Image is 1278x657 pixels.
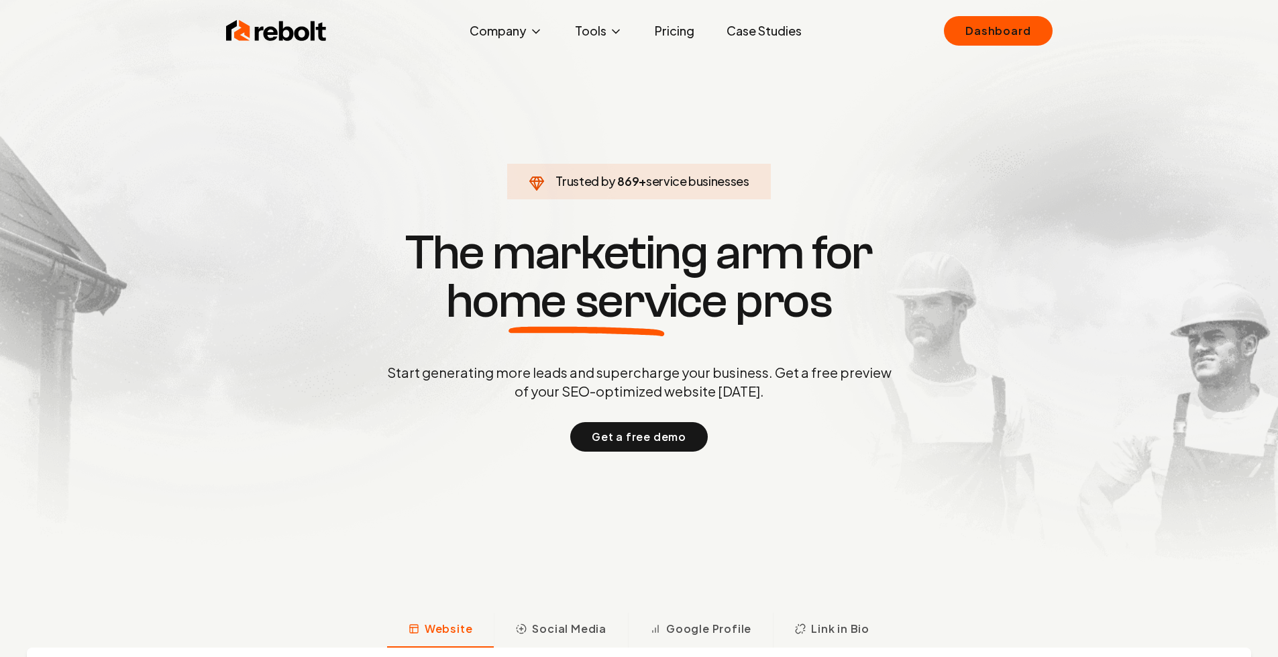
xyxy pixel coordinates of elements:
[570,422,708,452] button: Get a free demo
[532,621,606,637] span: Social Media
[425,621,473,637] span: Website
[555,173,615,189] span: Trusted by
[716,17,812,44] a: Case Studies
[628,613,773,648] button: Google Profile
[384,363,894,401] p: Start generating more leads and supercharge your business. Get a free preview of your SEO-optimiz...
[639,173,646,189] span: +
[564,17,633,44] button: Tools
[494,613,628,648] button: Social Media
[646,173,749,189] span: service businesses
[644,17,705,44] a: Pricing
[387,613,494,648] button: Website
[459,17,553,44] button: Company
[617,172,639,191] span: 869
[666,621,751,637] span: Google Profile
[317,229,961,325] h1: The marketing arm for pros
[811,621,869,637] span: Link in Bio
[446,277,727,325] span: home service
[773,613,891,648] button: Link in Bio
[944,16,1052,46] a: Dashboard
[226,17,327,44] img: Rebolt Logo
